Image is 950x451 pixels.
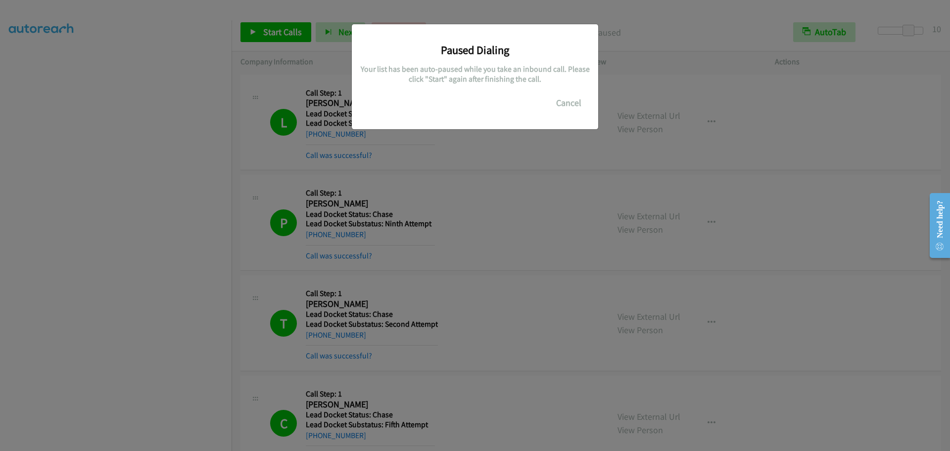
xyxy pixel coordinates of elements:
[921,186,950,265] iframe: Resource Center
[359,43,591,57] h3: Paused Dialing
[547,93,591,113] button: Cancel
[359,64,591,84] h5: Your list has been auto-paused while you take an inbound call. Please click "Start" again after f...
